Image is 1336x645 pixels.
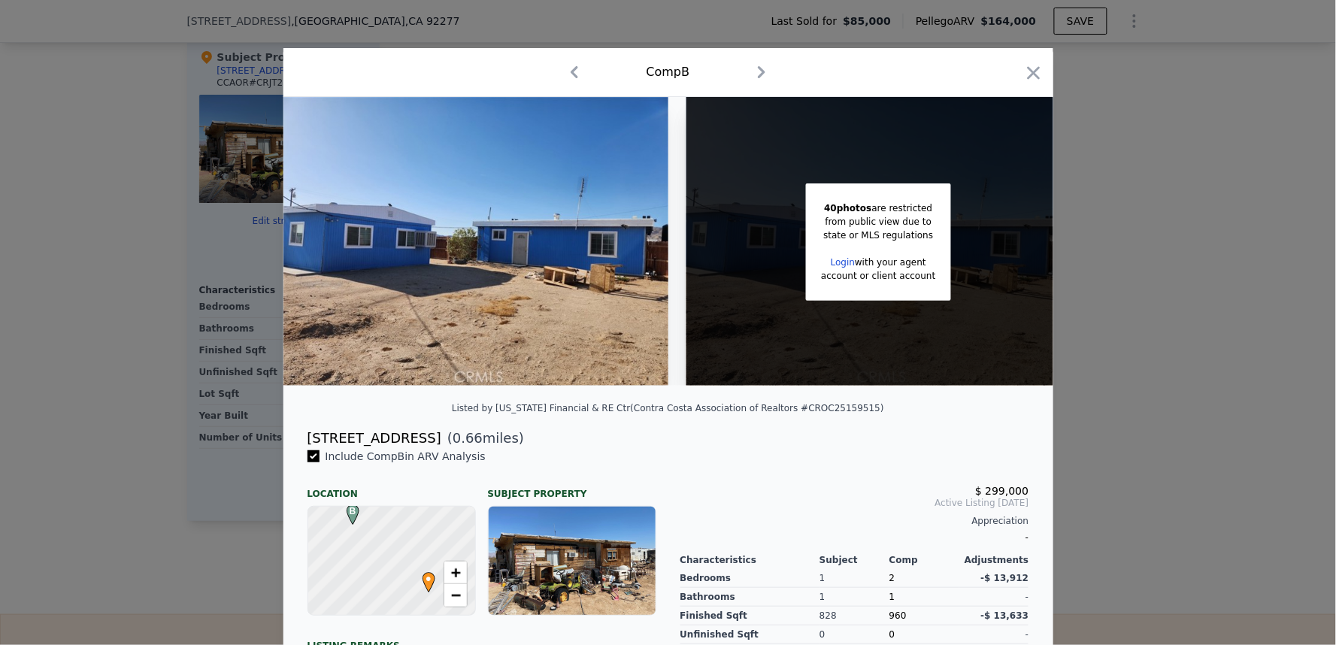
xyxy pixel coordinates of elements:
div: state or MLS regulations [821,229,935,242]
div: Listed by [US_STATE] Financial & RE Ctr (Contra Costa Association of Realtors #CROC25159515) [452,403,884,413]
span: ( miles) [441,428,524,449]
div: Comp [889,554,959,566]
div: Appreciation [680,515,1029,527]
div: from public view due to [821,215,935,229]
div: Adjustments [959,554,1029,566]
div: 0 [819,625,889,644]
span: 0.66 [453,430,483,446]
div: B [343,504,352,513]
div: • [419,572,428,581]
div: Bedrooms [680,569,820,588]
div: 1 [889,588,959,607]
div: Subject Property [488,476,656,500]
div: account or client account [821,269,935,283]
span: Include Comp B in ARV Analysis [320,450,492,462]
div: [STREET_ADDRESS] [307,428,441,449]
div: Bathrooms [680,588,820,607]
div: Finished Sqft [680,607,820,625]
span: Active Listing [DATE] [680,497,1029,509]
span: with your agent [855,257,926,268]
div: Characteristics [680,554,820,566]
span: + [450,563,460,582]
div: - [959,588,1029,607]
a: Zoom out [444,584,467,607]
div: Comp B [647,63,690,81]
a: Login [831,257,855,268]
span: B [343,504,363,518]
div: 828 [819,607,889,625]
span: -$ 13,633 [981,610,1029,621]
span: 40 photos [824,203,871,213]
a: Zoom in [444,562,467,584]
div: - [959,625,1029,644]
span: 960 [889,610,907,621]
div: Subject [819,554,889,566]
div: Unfinished Sqft [680,625,820,644]
div: 1 [819,569,889,588]
span: -$ 13,912 [981,573,1029,583]
div: 1 [819,588,889,607]
div: Location [307,476,476,500]
img: Property Img [283,97,668,386]
div: - [680,527,1029,548]
span: 2 [889,573,895,583]
span: − [450,586,460,604]
span: 0 [889,629,895,640]
span: • [419,568,439,590]
span: $ 299,000 [975,485,1029,497]
div: are restricted [821,201,935,215]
